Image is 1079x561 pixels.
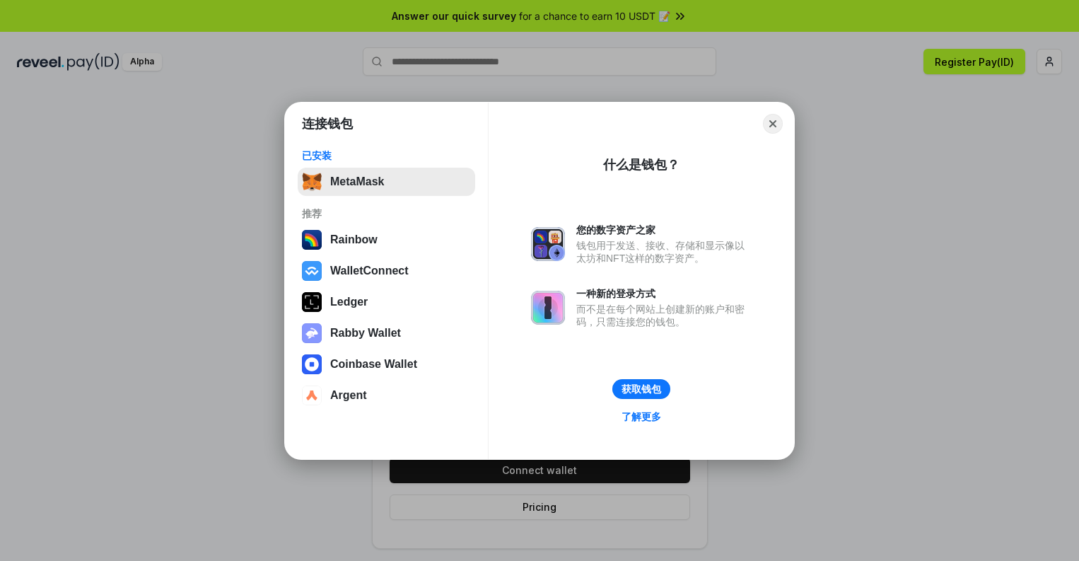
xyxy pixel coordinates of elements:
button: Rabby Wallet [298,319,475,347]
button: Argent [298,381,475,410]
img: svg+xml,%3Csvg%20xmlns%3D%22http%3A%2F%2Fwww.w3.org%2F2000%2Fsvg%22%20fill%3D%22none%22%20viewBox... [531,227,565,261]
div: 了解更多 [622,410,661,423]
div: 已安装 [302,149,471,162]
div: 钱包用于发送、接收、存储和显示像以太坊和NFT这样的数字资产。 [576,239,752,265]
img: svg+xml,%3Csvg%20fill%3D%22none%22%20height%3D%2233%22%20viewBox%3D%220%200%2035%2033%22%20width%... [302,172,322,192]
img: svg+xml,%3Csvg%20width%3D%2228%22%20height%3D%2228%22%20viewBox%3D%220%200%2028%2028%22%20fill%3D... [302,354,322,374]
div: 您的数字资产之家 [576,224,752,236]
img: svg+xml,%3Csvg%20xmlns%3D%22http%3A%2F%2Fwww.w3.org%2F2000%2Fsvg%22%20fill%3D%22none%22%20viewBox... [531,291,565,325]
button: Rainbow [298,226,475,254]
button: WalletConnect [298,257,475,285]
button: Close [763,114,783,134]
div: 而不是在每个网站上创建新的账户和密码，只需连接您的钱包。 [576,303,752,328]
div: Ledger [330,296,368,308]
div: WalletConnect [330,265,409,277]
img: svg+xml,%3Csvg%20width%3D%2228%22%20height%3D%2228%22%20viewBox%3D%220%200%2028%2028%22%20fill%3D... [302,386,322,405]
div: Rainbow [330,233,378,246]
img: svg+xml,%3Csvg%20width%3D%2228%22%20height%3D%2228%22%20viewBox%3D%220%200%2028%2028%22%20fill%3D... [302,261,322,281]
div: Coinbase Wallet [330,358,417,371]
div: 推荐 [302,207,471,220]
button: MetaMask [298,168,475,196]
div: 获取钱包 [622,383,661,395]
a: 了解更多 [613,407,670,426]
div: 一种新的登录方式 [576,287,752,300]
img: svg+xml,%3Csvg%20xmlns%3D%22http%3A%2F%2Fwww.w3.org%2F2000%2Fsvg%22%20width%3D%2228%22%20height%3... [302,292,322,312]
button: 获取钱包 [612,379,670,399]
img: svg+xml,%3Csvg%20width%3D%22120%22%20height%3D%22120%22%20viewBox%3D%220%200%20120%20120%22%20fil... [302,230,322,250]
h1: 连接钱包 [302,115,353,132]
div: 什么是钱包？ [603,156,680,173]
img: svg+xml,%3Csvg%20xmlns%3D%22http%3A%2F%2Fwww.w3.org%2F2000%2Fsvg%22%20fill%3D%22none%22%20viewBox... [302,323,322,343]
div: Rabby Wallet [330,327,401,340]
div: Argent [330,389,367,402]
button: Coinbase Wallet [298,350,475,378]
button: Ledger [298,288,475,316]
div: MetaMask [330,175,384,188]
